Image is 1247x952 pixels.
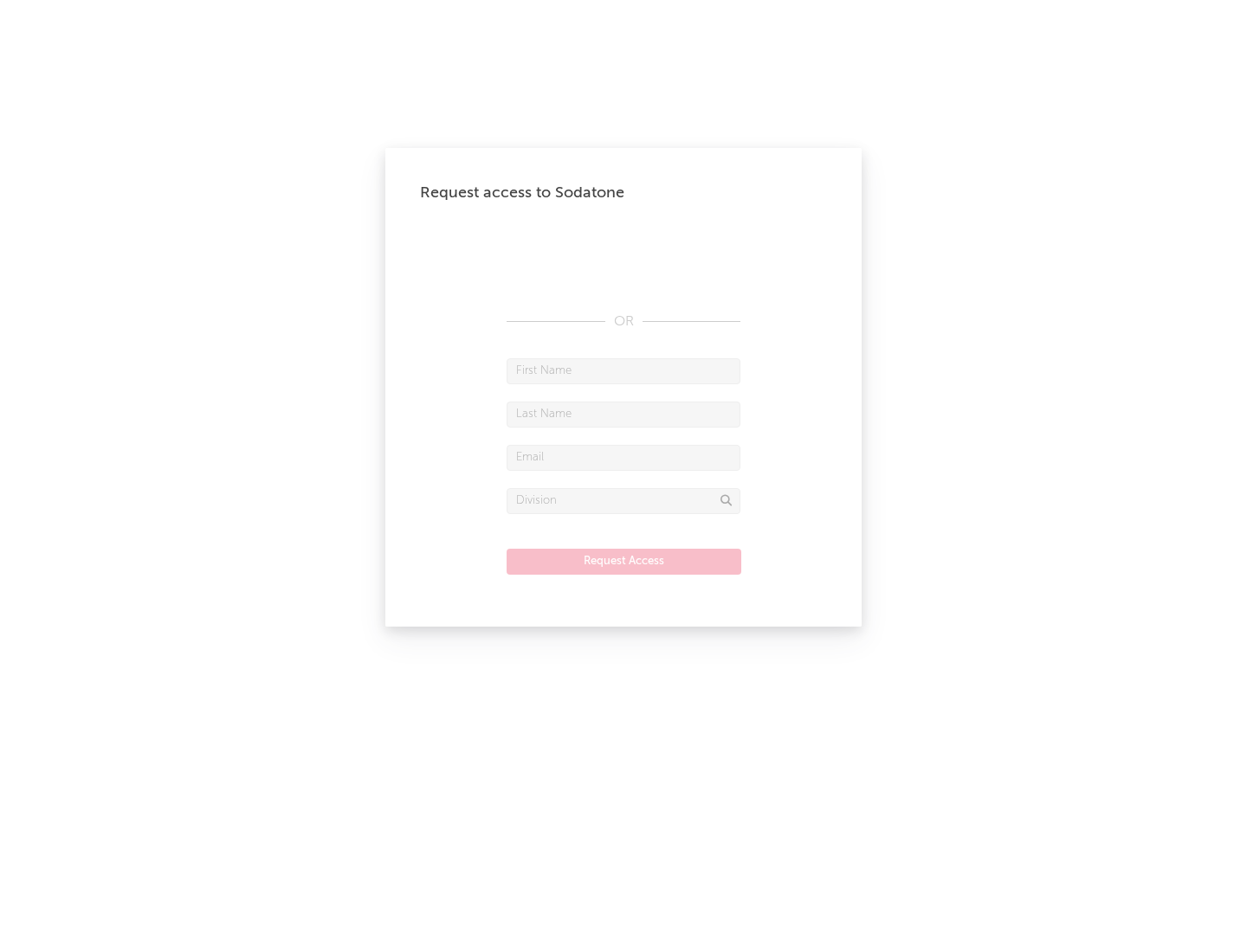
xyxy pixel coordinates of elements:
div: OR [507,312,740,332]
input: Last Name [507,402,740,428]
input: Division [507,488,740,514]
input: Email [507,445,740,471]
div: Request access to Sodatone [420,183,827,203]
input: First Name [507,358,740,384]
button: Request Access [507,549,741,575]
